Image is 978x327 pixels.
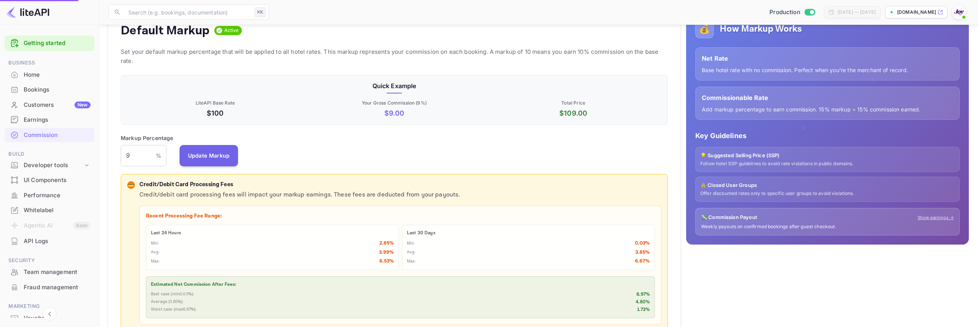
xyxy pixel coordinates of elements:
[702,105,953,113] p: Add markup percentage to earn commission. 15% markup = 15% commission earned.
[5,159,94,172] div: Developer tools
[637,306,650,313] p: 1.73 %
[151,240,159,247] p: Min:
[128,182,134,188] p: 💳
[5,68,94,82] a: Home
[121,134,173,142] p: Markup Percentage
[24,191,91,200] div: Performance
[635,249,650,256] p: 3.85 %
[700,190,955,197] p: Offer discounted rates only to specific user groups to avoid violations.
[121,145,156,166] input: 0
[5,82,94,97] a: Bookings
[5,59,94,67] span: Business
[5,203,94,218] div: Whitelabel
[702,93,953,102] p: Commissionable Rate
[180,145,238,166] button: Update Markup
[43,307,57,321] button: Collapse navigation
[5,234,94,249] div: API Logs
[151,291,194,298] p: Best case (min 0.03 %):
[407,258,416,265] p: Max:
[221,27,242,34] span: Active
[5,265,94,279] a: Team management
[700,152,955,159] p: 💡 Suggested Selling Price (SSP)
[151,299,183,305] p: Average ( 3.85 %):
[121,47,668,66] p: Set your default markup percentage that will be applied to all hotel rates. This markup represent...
[74,101,91,108] div: New
[837,9,876,16] div: [DATE] — [DATE]
[24,206,91,215] div: Whitelabel
[5,234,94,248] a: API Logs
[5,150,94,158] span: Build
[5,173,94,187] a: UI Components
[5,188,94,202] a: Performance
[699,22,710,36] p: 💰
[6,6,49,18] img: LiteAPI logo
[769,8,800,17] span: Production
[151,230,394,237] p: Last 24 Hours
[5,128,94,143] div: Commission
[5,256,94,265] span: Security
[24,283,91,292] div: Fraud management
[5,35,94,51] div: Getting started
[485,108,661,118] p: $ 109.00
[701,214,757,221] p: 💸 Commission Payout
[918,214,954,221] a: Show earnings →
[139,180,661,189] p: Credit/Debit Card Processing Fees
[702,54,953,63] p: Net Rate
[24,116,91,124] div: Earnings
[953,6,965,18] img: With Joy
[127,100,303,106] p: LiteAPI Base Rate
[485,100,661,106] p: Total Price
[5,98,94,113] div: CustomersNew
[700,182,955,189] p: 🔒 Closed User Groups
[24,85,91,94] div: Bookings
[5,128,94,142] a: Commission
[127,108,303,118] p: $100
[24,176,91,185] div: UI Components
[636,291,650,298] p: 8.97 %
[151,281,650,288] p: Estimated Net Commission After Fees:
[5,302,94,311] span: Marketing
[635,258,650,265] p: 6.67 %
[5,265,94,280] div: Team management
[766,8,818,17] div: Switch to Sandbox mode
[897,9,936,16] p: [DOMAIN_NAME]
[379,249,394,256] p: 3.99 %
[701,224,954,230] p: Weekly payouts on confirmed bookings after guest checkout.
[24,131,91,140] div: Commission
[24,237,91,246] div: API Logs
[24,314,91,323] div: Vouchers
[5,113,94,127] div: Earnings
[24,268,91,277] div: Team management
[700,161,955,167] p: Follow hotel SSP guidelines to avoid rate violations in public domains.
[379,240,394,247] p: 2.85 %
[635,240,650,247] p: 0.03 %
[5,68,94,82] div: Home
[5,280,94,294] a: Fraud management
[146,212,655,220] p: Recent Processing Fee Range:
[127,81,661,90] p: Quick Example
[695,130,960,141] p: Key Guidelines
[5,98,94,112] a: CustomersNew
[407,249,416,256] p: Avg:
[5,173,94,188] div: UI Components
[306,100,483,106] p: Your Gross Commission ( 9 %)
[407,240,415,247] p: Min:
[407,230,650,237] p: Last 30 Days
[156,151,161,159] p: %
[5,113,94,127] a: Earnings
[139,190,661,200] p: Credit/debit card processing fees will impact your markup earnings. These fees are deducted from ...
[5,188,94,203] div: Performance
[24,39,91,48] a: Getting started
[121,23,210,38] h4: Default Markup
[720,23,802,35] h5: How Markup Works
[24,161,83,170] div: Developer tools
[306,108,483,118] p: $ 9.00
[636,299,650,306] p: 4.80 %
[151,249,160,256] p: Avg:
[702,66,953,74] p: Base hotel rate with no commission. Perfect when you're the merchant of record.
[254,7,266,17] div: ⌘K
[379,258,394,265] p: 6.53 %
[151,258,160,265] p: Max:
